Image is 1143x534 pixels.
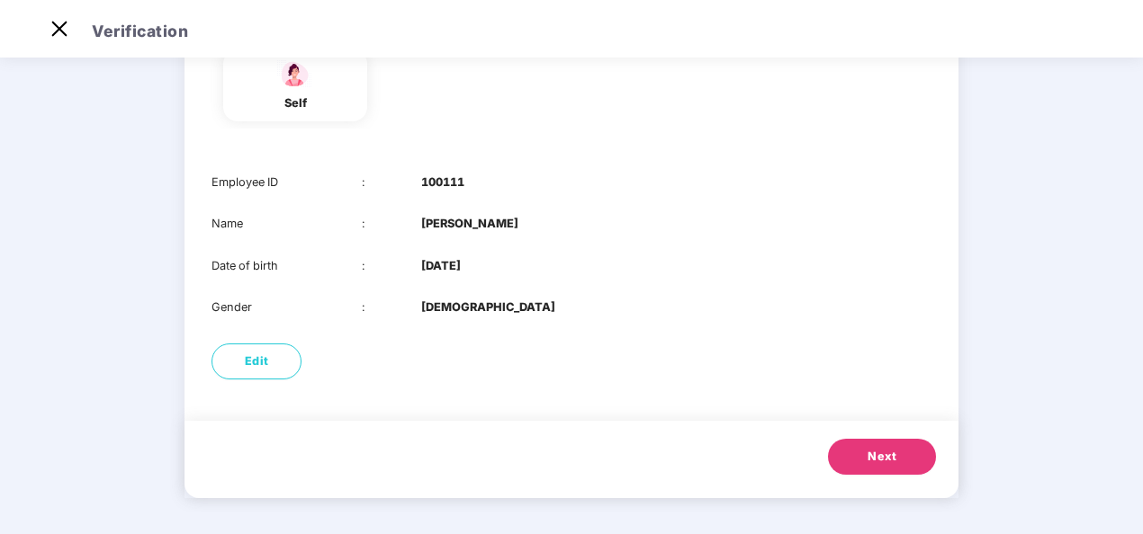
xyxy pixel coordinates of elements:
[828,439,936,475] button: Next
[211,174,362,191] div: Employee ID
[362,298,422,316] div: :
[211,257,362,275] div: Date of birth
[362,215,422,233] div: :
[421,174,464,191] b: 100111
[421,298,555,316] b: [DEMOGRAPHIC_DATA]
[421,257,461,275] b: [DATE]
[421,215,518,233] b: [PERSON_NAME]
[868,448,896,466] span: Next
[211,298,362,316] div: Gender
[211,343,301,379] button: Edit
[362,257,422,275] div: :
[273,94,318,112] div: self
[211,215,362,233] div: Name
[273,58,318,90] img: svg+xml;base64,PHN2ZyBpZD0iU3BvdXNlX2ljb24iIHhtbG5zPSJodHRwOi8vd3d3LnczLm9yZy8yMDAwL3N2ZyIgd2lkdG...
[245,352,269,370] span: Edit
[362,174,422,191] div: :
